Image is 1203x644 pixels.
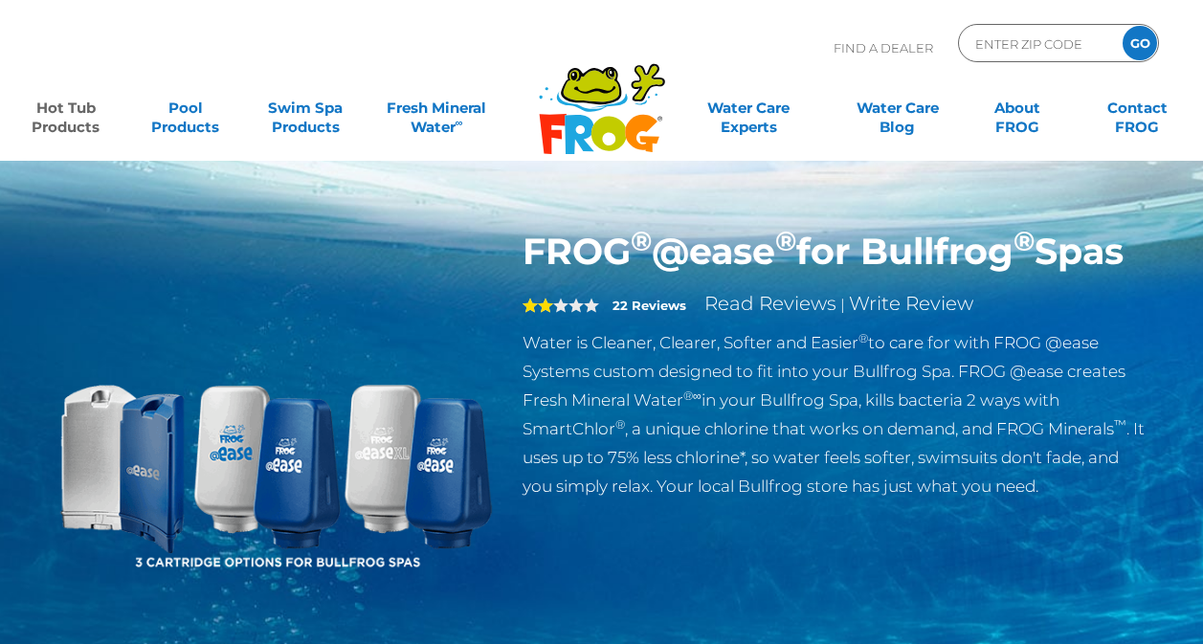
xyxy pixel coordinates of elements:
[849,292,973,315] a: Write Review
[523,328,1147,500] p: Water is Cleaner, Clearer, Softer and Easier to care for with FROG @ease Systems custom designed ...
[775,224,796,257] sup: ®
[1014,224,1035,257] sup: ®
[1123,26,1157,60] input: GO
[19,89,112,127] a: Hot TubProducts
[673,89,824,127] a: Water CareExperts
[613,298,686,313] strong: 22 Reviews
[1114,417,1126,432] sup: ™
[615,417,625,432] sup: ®
[379,89,496,127] a: Fresh MineralWater∞
[970,89,1063,127] a: AboutFROG
[528,38,676,155] img: Frog Products Logo
[851,89,944,127] a: Water CareBlog
[858,331,868,345] sup: ®
[258,89,351,127] a: Swim SpaProducts
[1091,89,1184,127] a: ContactFROG
[704,292,836,315] a: Read Reviews
[834,24,933,72] p: Find A Dealer
[631,224,652,257] sup: ®
[683,389,702,403] sup: ®∞
[523,298,553,313] span: 2
[523,230,1147,274] h1: FROG @ease for Bullfrog Spas
[139,89,232,127] a: PoolProducts
[456,116,463,129] sup: ∞
[840,296,845,314] span: |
